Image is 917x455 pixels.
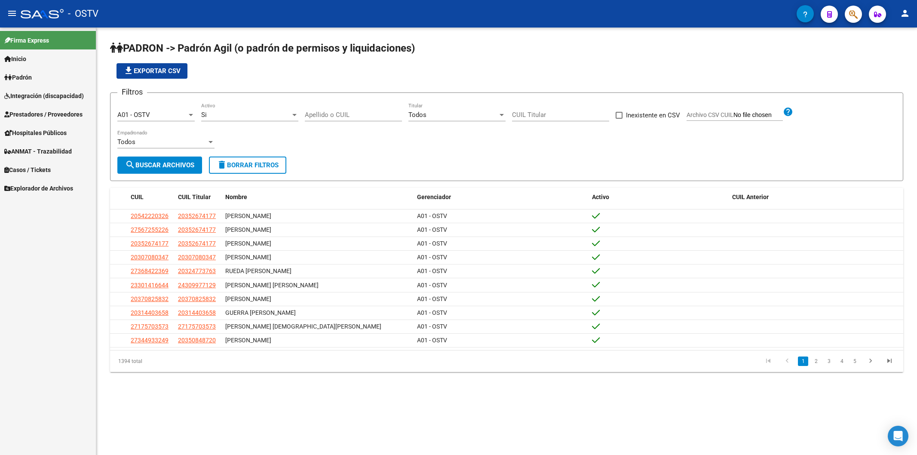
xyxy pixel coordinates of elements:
datatable-header-cell: CUIL Titular [175,188,222,206]
span: 24309977129 [178,282,216,289]
span: - OSTV [68,4,98,23]
span: 20370825832 [178,295,216,302]
mat-icon: search [125,160,135,170]
span: Borrar Filtros [217,161,279,169]
span: [PERSON_NAME] [225,240,271,247]
a: 3 [824,357,834,366]
datatable-header-cell: Nombre [222,188,414,206]
span: A01 - OSTV [417,226,447,233]
span: [PERSON_NAME] [225,337,271,344]
span: 20352674177 [178,226,216,233]
span: A01 - OSTV [417,212,447,219]
li: page 5 [848,354,861,369]
span: 20314403658 [178,309,216,316]
a: 2 [811,357,821,366]
span: Buscar Archivos [125,161,194,169]
span: A01 - OSTV [417,240,447,247]
span: A01 - OSTV [117,111,150,119]
a: 5 [850,357,860,366]
span: 20352674177 [178,240,216,247]
span: 27175703573 [131,323,169,330]
span: GUERRA [PERSON_NAME] [225,309,296,316]
div: 1394 total [110,350,267,372]
datatable-header-cell: CUIL Anterior [729,188,903,206]
span: 27567255226 [131,226,169,233]
a: go to previous page [779,357,795,366]
span: Gerenciador [417,194,451,200]
span: Integración (discapacidad) [4,91,84,101]
li: page 2 [810,354,822,369]
span: CUIL [131,194,144,200]
li: page 4 [835,354,848,369]
span: RUEDA [PERSON_NAME] [225,267,291,274]
span: Firma Express [4,36,49,45]
span: CUIL Titular [178,194,211,200]
mat-icon: menu [7,8,17,18]
span: 23301416644 [131,282,169,289]
span: 20314403658 [131,309,169,316]
span: Exportar CSV [123,67,181,75]
span: A01 - OSTV [417,254,447,261]
span: [PERSON_NAME] [225,226,271,233]
span: A01 - OSTV [417,309,447,316]
a: 1 [798,357,808,366]
mat-icon: help [783,107,793,117]
span: 27175703573 [178,323,216,330]
span: 27344933249 [131,337,169,344]
mat-icon: person [900,8,910,18]
span: Nombre [225,194,247,200]
span: Todos [117,138,135,146]
span: Hospitales Públicos [4,128,67,138]
span: [PERSON_NAME] [225,212,271,219]
datatable-header-cell: Activo [589,188,729,206]
h3: Filtros [117,86,147,98]
span: A01 - OSTV [417,337,447,344]
datatable-header-cell: Gerenciador [414,188,588,206]
mat-icon: file_download [123,65,134,76]
span: Inexistente en CSV [626,110,680,120]
span: 20307080347 [178,254,216,261]
span: 20352674177 [178,212,216,219]
a: 4 [837,357,847,366]
span: A01 - OSTV [417,295,447,302]
span: 20350848720 [178,337,216,344]
span: Archivo CSV CUIL [687,111,733,118]
span: [PERSON_NAME] [DEMOGRAPHIC_DATA][PERSON_NAME] [225,323,381,330]
a: go to first page [760,357,776,366]
span: CUIL Anterior [732,194,769,200]
span: Todos [408,111,426,119]
span: PADRON -> Padrón Agil (o padrón de permisos y liquidaciones) [110,42,415,54]
span: Inicio [4,54,26,64]
span: 20307080347 [131,254,169,261]
span: Explorador de Archivos [4,184,73,193]
button: Borrar Filtros [209,157,286,174]
span: A01 - OSTV [417,282,447,289]
span: 20324773763 [178,267,216,274]
span: 20542220326 [131,212,169,219]
span: Si [201,111,207,119]
a: go to next page [862,357,879,366]
span: A01 - OSTV [417,323,447,330]
span: [PERSON_NAME] [PERSON_NAME] [225,282,319,289]
span: Activo [592,194,609,200]
span: 27368422369 [131,267,169,274]
button: Exportar CSV [117,63,187,79]
span: [PERSON_NAME] [225,295,271,302]
li: page 1 [797,354,810,369]
span: A01 - OSTV [417,267,447,274]
li: page 3 [822,354,835,369]
input: Archivo CSV CUIL [733,111,783,119]
span: [PERSON_NAME] [225,254,271,261]
datatable-header-cell: CUIL [127,188,175,206]
span: 20352674177 [131,240,169,247]
div: Open Intercom Messenger [888,426,908,446]
mat-icon: delete [217,160,227,170]
span: 20370825832 [131,295,169,302]
button: Buscar Archivos [117,157,202,174]
span: Prestadores / Proveedores [4,110,83,119]
span: Casos / Tickets [4,165,51,175]
span: Padrón [4,73,32,82]
a: go to last page [881,357,898,366]
span: ANMAT - Trazabilidad [4,147,72,156]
